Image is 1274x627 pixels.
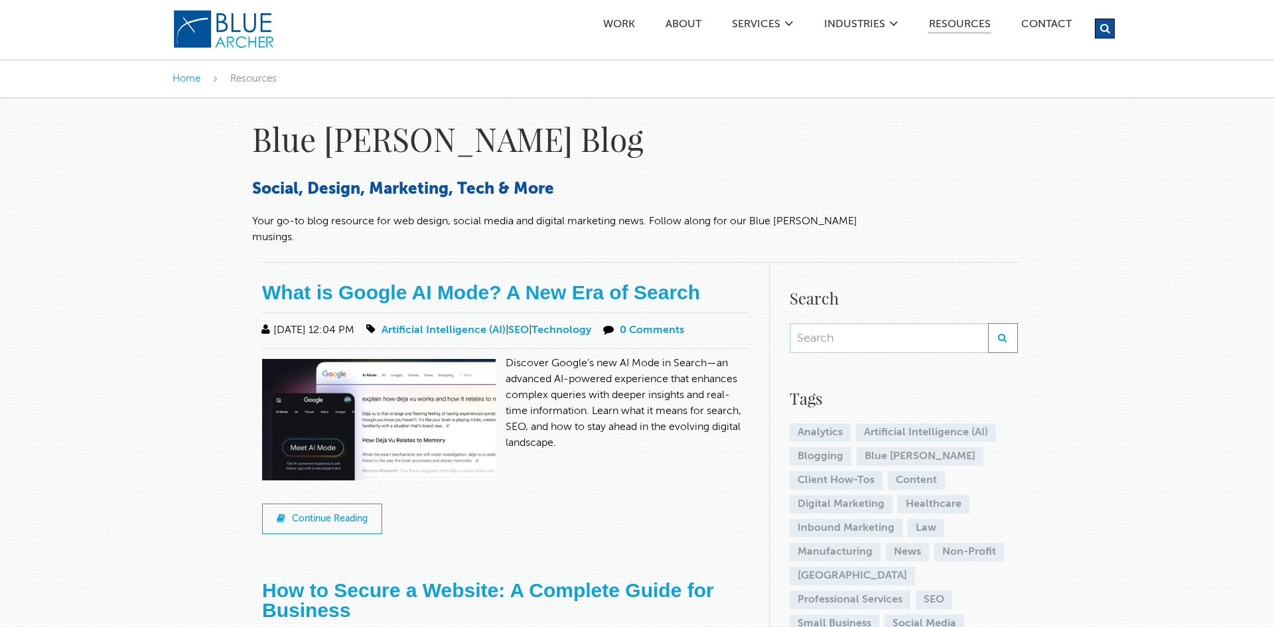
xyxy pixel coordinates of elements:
a: [GEOGRAPHIC_DATA] [790,567,915,585]
a: Client How-Tos [790,471,883,490]
a: Professional Services [790,591,910,609]
a: ABOUT [665,19,702,33]
a: Content [888,471,945,490]
a: SEO [916,591,952,609]
span: Resources [230,74,277,84]
a: News [886,543,929,561]
h4: Tags [790,386,1018,410]
h1: Blue [PERSON_NAME] Blog [252,118,863,159]
h4: Search [790,286,1018,310]
a: Analytics [790,423,851,442]
p: Your go-to blog resource for web design, social media and digital marketing news. Follow along fo... [252,214,863,245]
a: Blogging [790,447,851,466]
a: 0 Comments [620,325,684,336]
a: Manufacturing [790,543,881,561]
input: Search [790,323,988,353]
span: | | [364,325,594,336]
a: How to Secure a Website: A Complete Guide for Business [262,579,714,621]
a: What is Google AI Mode? A New Era of Search [262,281,700,303]
a: Digital Marketing [790,495,892,514]
a: Artificial Intelligence (AI) [382,325,506,336]
a: Resources [928,19,991,34]
a: Inbound Marketing [790,519,902,537]
h3: Social, Design, Marketing, Tech & More [252,179,863,200]
a: Home [173,74,200,84]
span: [DATE] 12:04 PM [259,325,354,336]
a: Contact [1021,19,1072,33]
a: Continue Reading [262,504,382,534]
a: SEO [508,325,529,336]
a: Blue [PERSON_NAME] [857,447,983,466]
a: Artificial Intelligence (AI) [856,423,996,442]
a: Non-Profit [934,543,1004,561]
a: Healthcare [898,495,969,514]
img: Google’s new AI Mode in Search [262,359,506,490]
a: Industries [823,19,886,33]
a: SERVICES [731,19,781,33]
p: Discover Google’s new AI Mode in Search—an advanced AI-powered experience that enhances complex q... [262,356,749,451]
a: Law [908,519,944,537]
img: Blue Archer Logo [173,9,275,49]
a: Work [602,19,636,33]
a: Technology [531,325,591,336]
